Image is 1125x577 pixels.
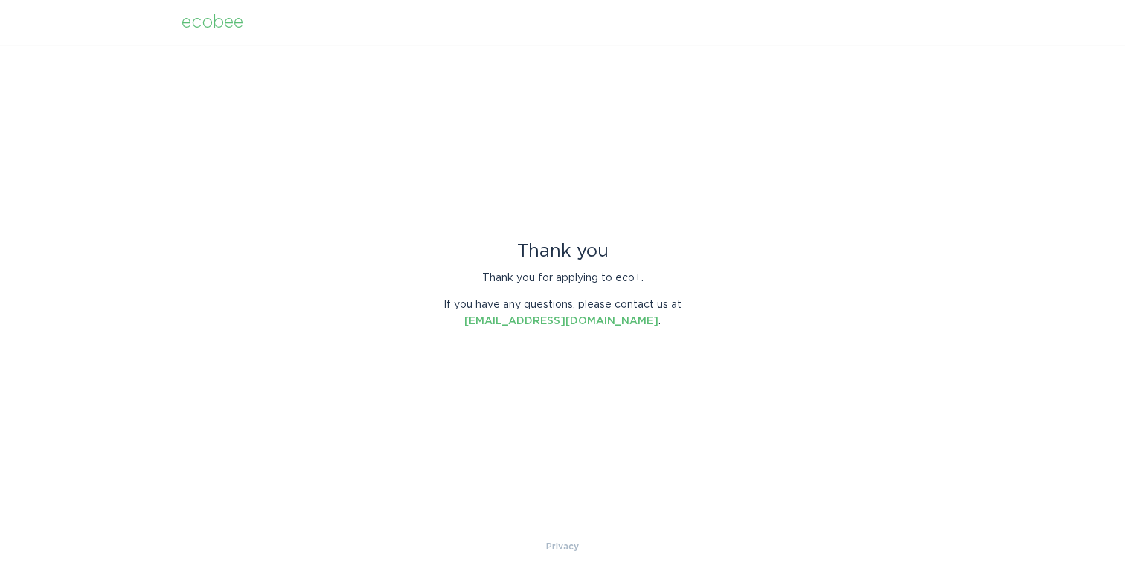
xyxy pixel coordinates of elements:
a: [EMAIL_ADDRESS][DOMAIN_NAME] [464,316,658,326]
a: Privacy Policy & Terms of Use [546,538,579,555]
p: If you have any questions, please contact us at . [432,297,693,329]
div: Thank you [432,243,693,260]
p: Thank you for applying to eco+. [432,270,693,286]
div: ecobee [182,14,243,30]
